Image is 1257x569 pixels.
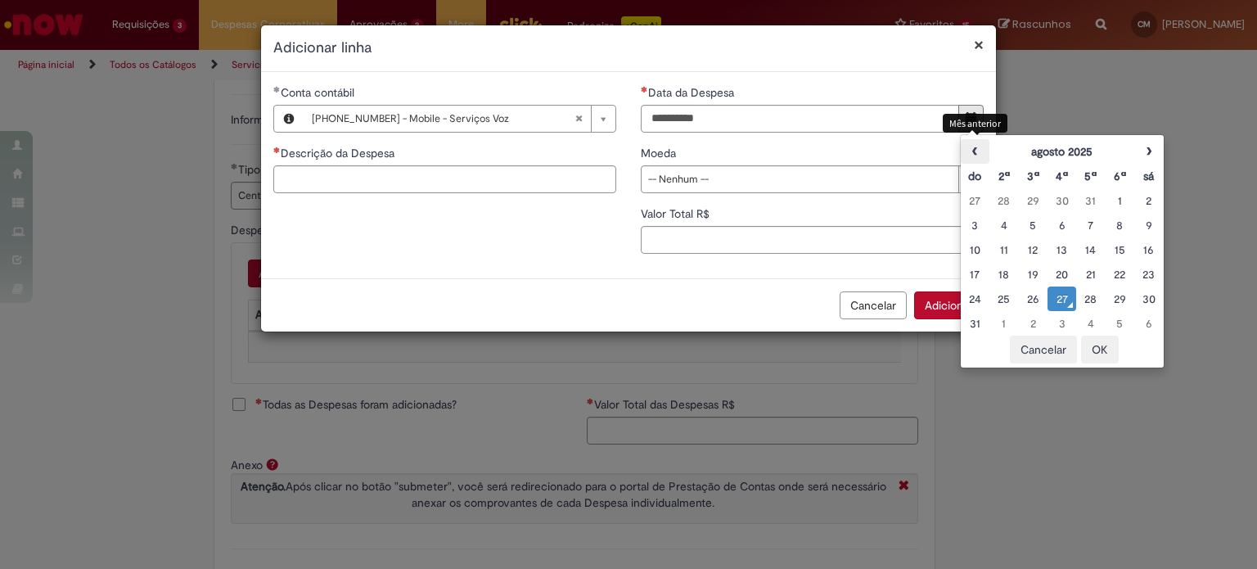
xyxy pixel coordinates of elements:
button: Cancelar [1010,336,1077,364]
div: 07 August 2025 Thursday [1080,217,1101,233]
div: 14 August 2025 Thursday [1080,242,1101,258]
button: Fechar modal [974,36,984,53]
th: Sábado [1134,164,1163,188]
div: 09 August 2025 Saturday [1138,217,1159,233]
span: Valor Total R$ [641,206,713,221]
div: 02 August 2025 Saturday [1138,192,1159,209]
div: 06 August 2025 Wednesday [1052,217,1072,233]
span: Descrição da Despesa [281,146,398,160]
div: 26 August 2025 Tuesday [1022,291,1043,307]
div: 15 August 2025 Friday [1110,242,1130,258]
div: 12 August 2025 Tuesday [1022,242,1043,258]
div: 03 September 2025 Wednesday [1052,315,1072,332]
div: 30 August 2025 Saturday [1138,291,1159,307]
span: -- Nenhum -- [648,166,950,192]
abbr: Limpar campo Conta contábil [566,106,591,132]
span: [PHONE_NUMBER] - Mobile - Serviços Voz [312,106,574,132]
input: Valor Total R$ [641,226,984,254]
th: Segunda-feira [989,164,1018,188]
div: 31 August 2025 Sunday [965,315,985,332]
input: Data da Despesa [641,105,959,133]
th: Terça-feira [1018,164,1047,188]
div: 13 August 2025 Wednesday [1052,242,1072,258]
th: agosto 2025. Alternar mês [989,139,1134,164]
div: 02 September 2025 Tuesday [1022,315,1043,332]
div: 29 July 2025 Tuesday [1022,192,1043,209]
div: 24 August 2025 Sunday [965,291,985,307]
input: Descrição da Despesa [273,165,616,193]
div: 20 August 2025 Wednesday [1052,266,1072,282]
button: OK [1081,336,1119,364]
div: 28 August 2025 Thursday [1080,291,1101,307]
div: 18 August 2025 Monday [993,266,1014,282]
span: Obrigatório Preenchido [273,86,281,93]
div: 05 August 2025 Tuesday [1022,217,1043,233]
div: 04 August 2025 Monday [993,217,1014,233]
div: 31 July 2025 Thursday [1080,192,1101,209]
a: [PHONE_NUMBER] - Mobile - Serviços VozLimpar campo Conta contábil [304,106,615,132]
div: 30 July 2025 Wednesday [1052,192,1072,209]
span: Necessários - Conta contábil [281,85,358,100]
div: O seletor de data foi aberto.27 August 2025 Wednesday [1052,291,1072,307]
th: Próximo mês [1134,139,1163,164]
div: 16 August 2025 Saturday [1138,242,1159,258]
span: Moeda [641,146,679,160]
div: 29 August 2025 Friday [1110,291,1130,307]
div: 17 August 2025 Sunday [965,266,985,282]
h2: Adicionar linha [273,38,984,59]
div: 05 September 2025 Friday [1110,315,1130,332]
div: 06 September 2025 Saturday [1138,315,1159,332]
th: Quinta-feira [1076,164,1105,188]
div: Mês anterior [943,114,1007,133]
th: Mês anterior [961,139,989,164]
th: Sexta-feira [1106,164,1134,188]
button: Cancelar [840,291,907,319]
div: 23 August 2025 Saturday [1138,266,1159,282]
button: Mostrar calendário para Data da Despesa [958,105,984,133]
div: 21 August 2025 Thursday [1080,266,1101,282]
div: 27 July 2025 Sunday [965,192,985,209]
div: 01 September 2025 Monday [993,315,1014,332]
span: Necessários [273,147,281,153]
div: 22 August 2025 Friday [1110,266,1130,282]
th: Quarta-feira [1047,164,1076,188]
div: 03 August 2025 Sunday [965,217,985,233]
button: Conta contábil, Visualizar este registro 72032001 - Mobile - Serviços Voz [274,106,304,132]
button: Adicionar [914,291,984,319]
div: 08 August 2025 Friday [1110,217,1130,233]
span: Data da Despesa [648,85,737,100]
th: Domingo [961,164,989,188]
div: 19 August 2025 Tuesday [1022,266,1043,282]
div: 25 August 2025 Monday [993,291,1014,307]
div: Escolher data [960,134,1165,368]
div: 11 August 2025 Monday [993,242,1014,258]
div: 04 September 2025 Thursday [1080,315,1101,332]
div: 01 August 2025 Friday [1110,192,1130,209]
span: Necessários [641,86,648,93]
div: 10 August 2025 Sunday [965,242,985,258]
div: 28 July 2025 Monday [993,192,1014,209]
